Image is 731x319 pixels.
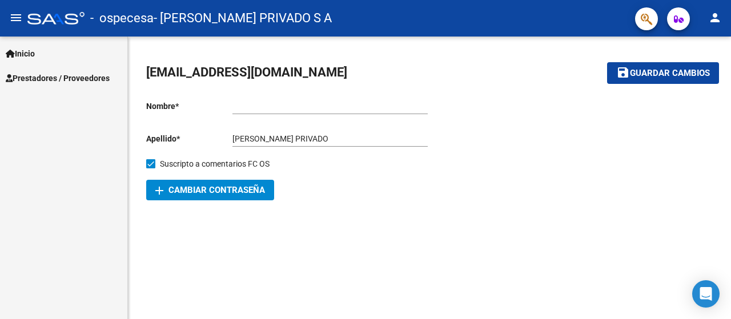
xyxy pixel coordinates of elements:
[90,6,154,31] span: - ospecesa
[160,157,270,171] span: Suscripto a comentarios FC OS
[692,280,720,308] div: Open Intercom Messenger
[630,68,710,79] span: Guardar cambios
[146,180,274,200] button: Cambiar Contraseña
[6,47,35,60] span: Inicio
[155,185,265,195] span: Cambiar Contraseña
[154,6,332,31] span: - [PERSON_NAME] PRIVADO S A
[152,184,166,197] mat-icon: add
[6,72,110,84] span: Prestadores / Proveedores
[146,65,347,79] span: [EMAIL_ADDRESS][DOMAIN_NAME]
[708,11,722,25] mat-icon: person
[146,132,232,145] p: Apellido
[607,62,719,83] button: Guardar cambios
[9,11,23,25] mat-icon: menu
[146,100,232,112] p: Nombre
[616,66,630,79] mat-icon: save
